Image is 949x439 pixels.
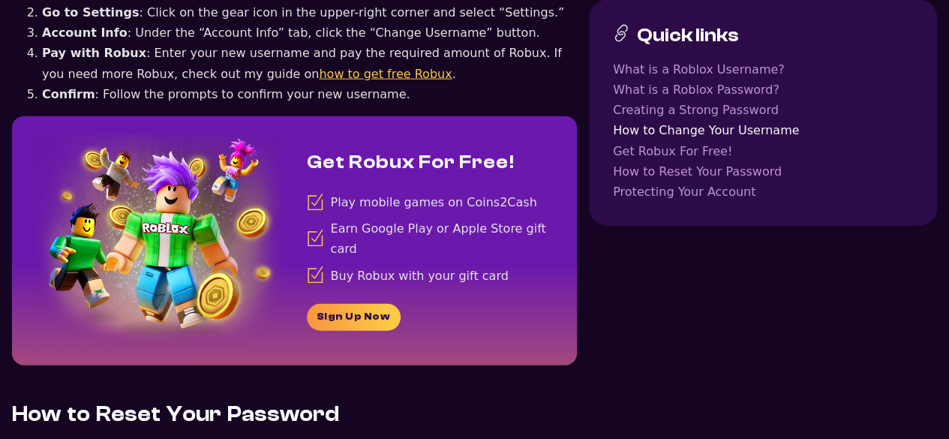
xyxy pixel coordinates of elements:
[331,266,509,286] p: Buy Robux with your gift card
[613,161,913,182] a: How to Reset Your Password
[613,120,913,140] a: How to Change Your Username
[42,2,577,23] li: : Click on the gear icon in the upper-right corner and select “Settings.”
[42,84,577,104] li: : Follow the prompts to confirm your new username.
[613,59,913,80] a: What is a Roblox Username?
[331,218,560,259] p: Earn Google Play or Apple Store gift card
[613,100,913,120] a: Creating a Strong Password
[42,43,577,83] li: : Enter your new username and pay the required amount of Robux. If you need more Robux, check out...
[613,80,913,100] a: What is a Roblox Password?
[42,87,95,101] strong: Confirm
[12,401,577,428] h2: How to Reset Your Password
[307,151,515,174] h3: Get Robux For Free!
[613,182,913,202] a: Protecting Your Account
[42,26,128,40] strong: Account Info
[42,46,146,60] strong: Pay with Robux
[613,141,913,161] a: Get Robux For Free!
[319,67,452,81] a: how to get free Robux
[331,192,537,212] p: Play mobile games on Coins2Cash
[42,5,139,20] strong: Go to Settings
[42,23,577,43] li: : Under the “Account Info” tab, click the “Change Username” button.
[307,304,401,331] a: Sign Up Now
[637,24,739,47] h3: Quick links
[613,59,913,202] nav: Table of contents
